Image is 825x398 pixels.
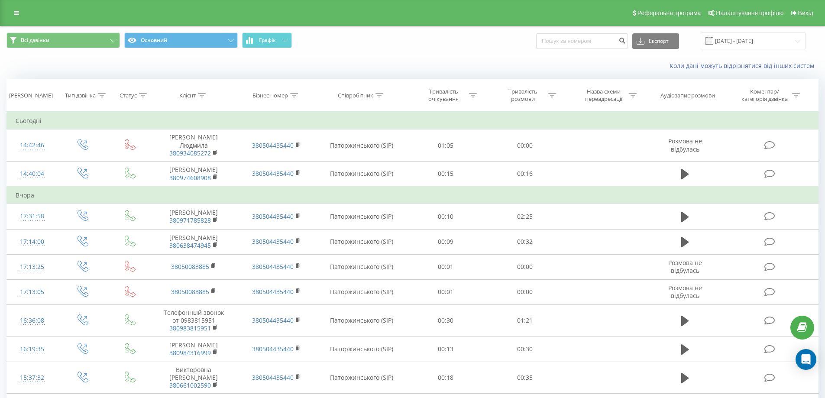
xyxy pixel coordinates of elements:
[485,129,565,162] td: 00:00
[317,254,406,279] td: Паторжинського (SIP)
[485,204,565,229] td: 02:25
[317,229,406,254] td: Паторжинського (SIP)
[317,204,406,229] td: Паторжинського (SIP)
[406,362,485,394] td: 00:18
[406,204,485,229] td: 00:10
[485,229,565,254] td: 00:32
[152,161,235,187] td: [PERSON_NAME]
[252,288,294,296] a: 380504435440
[338,92,373,99] div: Співробітник
[406,129,485,162] td: 01:05
[421,88,467,103] div: Тривалість очікування
[179,92,196,99] div: Клієнт
[152,362,235,394] td: Викторовна [PERSON_NAME]
[500,88,546,103] div: Тривалість розмови
[252,262,294,271] a: 380504435440
[16,259,49,275] div: 17:13:25
[252,316,294,324] a: 380504435440
[796,349,816,370] div: Open Intercom Messenger
[152,229,235,254] td: [PERSON_NAME]
[485,362,565,394] td: 00:35
[485,279,565,304] td: 00:00
[152,305,235,337] td: Телефонный звонок от 0983815951
[252,212,294,220] a: 380504435440
[169,349,211,357] a: 380984316999
[252,237,294,246] a: 380504435440
[169,149,211,157] a: 380934085272
[259,37,276,43] span: Графік
[21,37,49,44] span: Всі дзвінки
[406,254,485,279] td: 00:01
[716,10,783,16] span: Налаштування профілю
[152,337,235,362] td: [PERSON_NAME]
[169,216,211,224] a: 380971785828
[668,137,702,153] span: Розмова не відбулась
[406,279,485,304] td: 00:01
[242,32,292,48] button: Графік
[580,88,627,103] div: Назва схеми переадресації
[660,92,715,99] div: Аудіозапис розмови
[317,337,406,362] td: Паторжинського (SIP)
[668,259,702,275] span: Розмова не відбулась
[152,204,235,229] td: [PERSON_NAME]
[317,161,406,187] td: Паторжинського (SIP)
[16,284,49,301] div: 17:13:05
[7,187,819,204] td: Вчора
[16,233,49,250] div: 17:14:00
[171,262,209,271] a: 38050083885
[637,10,701,16] span: Реферальна програма
[252,169,294,178] a: 380504435440
[16,137,49,154] div: 14:42:46
[16,341,49,358] div: 16:19:35
[171,288,209,296] a: 38050083885
[317,305,406,337] td: Паторжинського (SIP)
[670,61,819,70] a: Коли дані можуть відрізнятися вiд інших систем
[169,324,211,332] a: 380983815951
[252,345,294,353] a: 380504435440
[16,165,49,182] div: 14:40:04
[739,88,790,103] div: Коментар/категорія дзвінка
[317,279,406,304] td: Паторжинського (SIP)
[798,10,813,16] span: Вихід
[16,208,49,225] div: 17:31:58
[406,229,485,254] td: 00:09
[9,92,53,99] div: [PERSON_NAME]
[485,337,565,362] td: 00:30
[120,92,137,99] div: Статус
[485,305,565,337] td: 01:21
[406,337,485,362] td: 00:13
[485,161,565,187] td: 00:16
[169,174,211,182] a: 380974608908
[632,33,679,49] button: Експорт
[252,141,294,149] a: 380504435440
[317,362,406,394] td: Паторжинського (SIP)
[16,312,49,329] div: 16:36:08
[124,32,238,48] button: Основний
[65,92,96,99] div: Тип дзвінка
[152,129,235,162] td: [PERSON_NAME] Людмила
[668,284,702,300] span: Розмова не відбулась
[7,112,819,129] td: Сьогодні
[252,373,294,382] a: 380504435440
[252,92,288,99] div: Бізнес номер
[406,305,485,337] td: 00:30
[485,254,565,279] td: 00:00
[406,161,485,187] td: 00:15
[169,241,211,249] a: 380638474945
[6,32,120,48] button: Всі дзвінки
[317,129,406,162] td: Паторжинського (SIP)
[536,33,628,49] input: Пошук за номером
[169,381,211,389] a: 380661002590
[16,369,49,386] div: 15:37:32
